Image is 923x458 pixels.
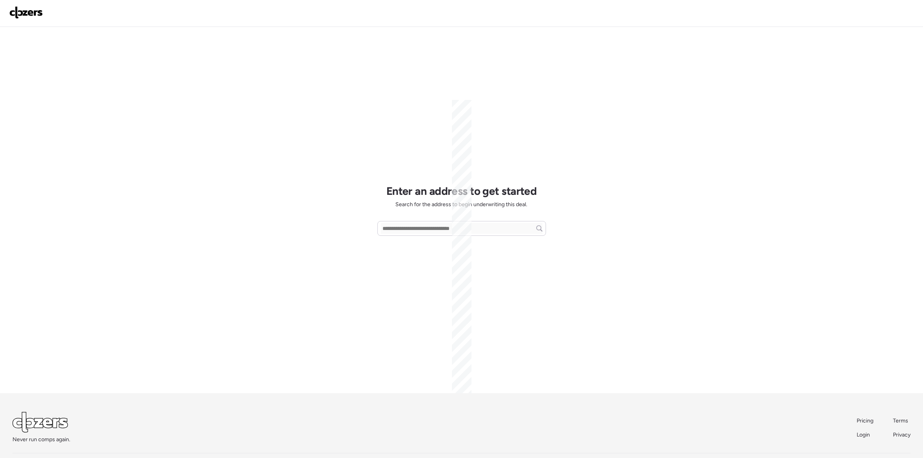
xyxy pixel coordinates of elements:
[395,201,527,209] span: Search for the address to begin underwriting this deal.
[12,412,68,433] img: Logo Light
[857,417,874,425] a: Pricing
[893,431,911,439] a: Privacy
[9,6,43,19] img: Logo
[893,417,911,425] a: Terms
[12,436,70,444] span: Never run comps again.
[857,431,874,439] a: Login
[893,431,911,438] span: Privacy
[386,184,537,198] h1: Enter an address to get started
[857,417,873,424] span: Pricing
[857,431,870,438] span: Login
[893,417,908,424] span: Terms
